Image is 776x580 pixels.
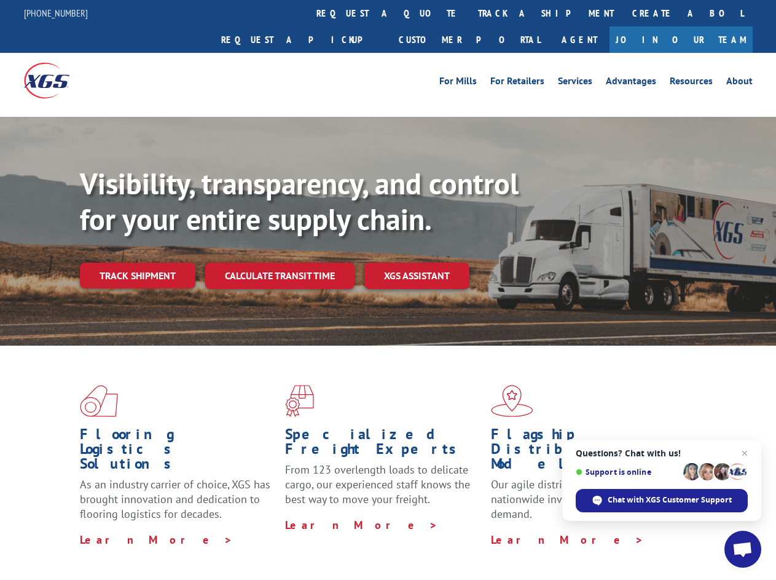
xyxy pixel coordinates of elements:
h1: Flooring Logistics Solutions [80,427,276,477]
b: Visibility, transparency, and control for your entire supply chain. [80,164,519,238]
span: Support is online [576,467,679,477]
h1: Specialized Freight Experts [285,427,481,463]
a: Learn More > [80,533,233,547]
span: Chat with XGS Customer Support [608,495,732,506]
span: Our agile distribution network gives you nationwide inventory management on demand. [491,477,683,521]
a: For Mills [439,76,477,90]
a: XGS ASSISTANT [364,263,469,289]
a: About [726,76,753,90]
span: As an industry carrier of choice, XGS has brought innovation and dedication to flooring logistics... [80,477,270,521]
div: Open chat [724,531,761,568]
a: Agent [549,26,609,53]
a: Services [558,76,592,90]
a: Advantages [606,76,656,90]
a: Calculate transit time [205,263,355,289]
a: For Retailers [490,76,544,90]
img: xgs-icon-flagship-distribution-model-red [491,385,533,417]
div: Chat with XGS Customer Support [576,489,748,512]
img: xgs-icon-total-supply-chain-intelligence-red [80,385,118,417]
a: Join Our Team [609,26,753,53]
a: Learn More > [285,518,438,532]
h1: Flagship Distribution Model [491,427,687,477]
a: Learn More > [491,533,644,547]
img: xgs-icon-focused-on-flooring-red [285,385,314,417]
a: Resources [670,76,713,90]
p: From 123 overlength loads to delicate cargo, our experienced staff knows the best way to move you... [285,463,481,517]
a: Request a pickup [212,26,390,53]
a: Customer Portal [390,26,549,53]
a: Track shipment [80,263,195,288]
a: [PHONE_NUMBER] [24,7,88,19]
span: Questions? Chat with us! [576,448,748,458]
span: Close chat [737,446,752,461]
